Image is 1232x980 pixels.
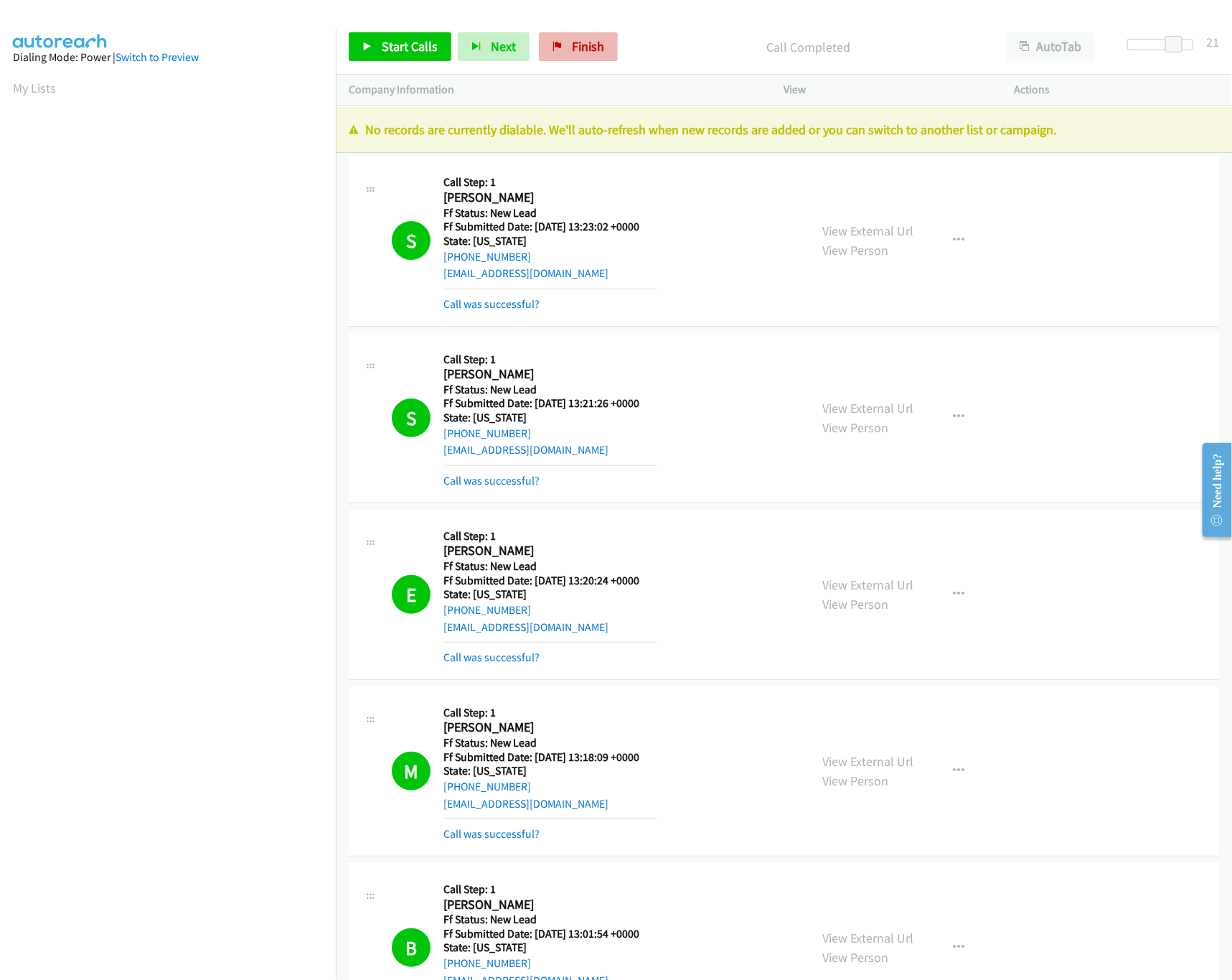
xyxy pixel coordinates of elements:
a: View External Url [823,753,914,770]
h5: Call Step: 1 [443,175,657,190]
h1: S [392,221,431,260]
h5: Ff Submitted Date: [DATE] 13:20:24 +0000 [443,574,657,588]
h1: S [392,398,431,437]
a: My Lists [13,80,56,96]
p: No records are currently dialable. We'll auto-refresh when new records are added or you can switc... [349,120,1219,139]
a: [PHONE_NUMBER] [443,956,531,970]
p: View [784,81,989,98]
a: [EMAIL_ADDRESS][DOMAIN_NAME] [443,266,608,280]
h5: Ff Status: New Lead [443,913,657,927]
a: [PHONE_NUMBER] [443,780,531,793]
h2: [PERSON_NAME] [443,897,657,913]
iframe: Dialpad [13,111,336,793]
a: View External Url [823,400,914,416]
p: Call Completed [637,37,980,57]
a: View External Url [823,223,914,239]
a: [PHONE_NUMBER] [443,426,531,440]
h5: Call Step: 1 [443,882,657,897]
a: View Person [823,419,889,436]
div: 21 [1206,32,1219,52]
h5: Ff Status: New Lead [443,383,657,397]
h5: State: [US_STATE] [443,234,657,248]
h5: Call Step: 1 [443,353,657,367]
a: View Person [823,773,889,789]
span: Start Calls [382,38,438,55]
p: Actions [1015,81,1219,98]
h5: Call Step: 1 [443,529,657,543]
span: Next [491,38,516,55]
p: Company Information [349,81,758,98]
a: Call was successful? [443,827,540,841]
a: View External Url [823,930,914,946]
h5: State: [US_STATE] [443,941,657,955]
a: View External Url [823,577,914,593]
a: [EMAIL_ADDRESS][DOMAIN_NAME] [443,797,608,811]
h2: [PERSON_NAME] [443,366,657,383]
iframe: Resource Center [1191,433,1232,547]
div: Dialing Mode: Power | [13,49,323,66]
a: Switch to Preview [116,50,199,64]
a: View Person [823,242,889,258]
a: [EMAIL_ADDRESS][DOMAIN_NAME] [443,620,608,634]
a: [PHONE_NUMBER] [443,250,531,263]
button: AutoTab [1006,32,1095,61]
a: View Person [823,949,889,966]
span: Finish [572,38,604,55]
a: Call was successful? [443,650,540,664]
h5: Ff Status: New Lead [443,206,657,220]
a: [PHONE_NUMBER] [443,603,531,617]
a: [EMAIL_ADDRESS][DOMAIN_NAME] [443,443,608,457]
h1: B [392,928,431,967]
h5: Ff Submitted Date: [DATE] 13:23:02 +0000 [443,220,657,234]
h5: State: [US_STATE] [443,587,657,602]
h5: Ff Submitted Date: [DATE] 13:18:09 +0000 [443,750,657,765]
a: Start Calls [349,32,451,61]
h5: Call Step: 1 [443,706,657,720]
h2: [PERSON_NAME] [443,719,657,736]
h5: Ff Submitted Date: [DATE] 13:21:26 +0000 [443,396,657,411]
h5: Ff Submitted Date: [DATE] 13:01:54 +0000 [443,927,657,941]
a: View Person [823,596,889,612]
h1: E [392,575,431,614]
h2: [PERSON_NAME] [443,543,657,559]
button: Next [458,32,530,61]
a: Call was successful? [443,297,540,311]
a: Call was successful? [443,474,540,487]
a: Finish [539,32,618,61]
h1: M [392,752,431,790]
h5: State: [US_STATE] [443,411,657,425]
h2: [PERSON_NAME] [443,190,657,206]
h5: State: [US_STATE] [443,764,657,778]
h5: Ff Status: New Lead [443,559,657,574]
h5: Ff Status: New Lead [443,736,657,750]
